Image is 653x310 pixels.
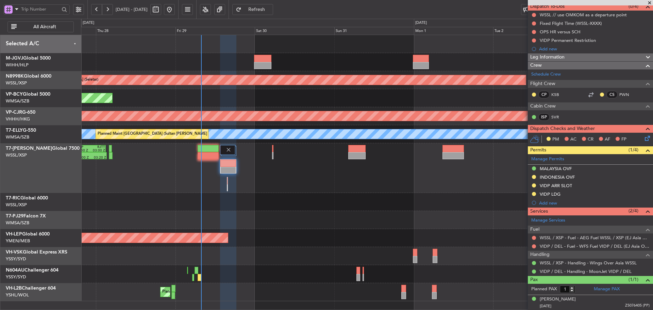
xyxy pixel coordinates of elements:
[530,53,565,61] span: Leg Information
[6,268,24,273] span: N604AU
[6,232,50,236] a: VH-LEPGlobal 6000
[6,232,22,236] span: VH-LEP
[530,62,542,69] span: Crew
[621,136,626,143] span: FP
[552,136,559,143] span: PM
[243,7,271,12] span: Refresh
[588,136,593,143] span: CR
[540,235,650,241] a: WSSL / XSP - Fuel - AEG Fuel WSSL / XSP (EJ Asia Only)
[530,276,538,284] span: Pax
[531,156,564,163] a: Manage Permits
[530,146,546,154] span: Permits
[91,156,106,159] div: 03:20 Z
[6,128,36,133] a: T7-ELLYG-550
[6,250,23,255] span: VH-VSK
[493,27,573,35] div: Tue 2
[629,146,638,153] span: (1/4)
[90,149,105,152] div: 03:00 Z
[90,145,105,149] div: RJTT
[175,27,255,35] div: Fri 29
[6,196,48,200] a: T7-RICGlobal 6000
[414,27,493,35] div: Mon 1
[538,113,550,121] div: ISP
[540,174,575,180] div: INDONESIA OVF
[540,268,632,274] a: VIDP / DEL - Handling - MoonJet VIDP / DEL
[6,286,56,291] a: VH-L2BChallenger 604
[540,20,602,26] div: Fixed Flight Time (WSSL-XXXX)
[629,3,638,10] span: (0/4)
[540,296,576,303] div: [PERSON_NAME]
[6,110,22,115] span: VP-CJR
[530,226,539,233] span: Fuel
[6,256,26,262] a: YSSY/SYD
[255,27,334,35] div: Sat 30
[605,136,610,143] span: AF
[6,152,27,158] a: WSSL/XSP
[606,91,618,98] div: CS
[6,92,50,97] a: VP-BCYGlobal 5000
[6,128,23,133] span: T7-ELLY
[594,286,620,293] a: Manage PAX
[551,92,567,98] a: KSB
[6,220,29,226] a: WMSA/SZB
[7,21,74,32] button: All Aircraft
[225,147,232,153] img: gray-close.svg
[18,25,71,29] span: All Aircraft
[6,74,24,79] span: N8998K
[619,92,635,98] a: PWN
[540,304,551,309] span: [DATE]
[530,208,548,215] span: Services
[415,20,427,26] div: [DATE]
[6,74,51,79] a: N8998KGlobal 6000
[6,62,29,68] a: WIHH/HLP
[6,196,20,200] span: T7-RIC
[83,20,94,26] div: [DATE]
[6,214,23,218] span: T7-PJ29
[76,145,90,149] div: VIDP
[6,116,30,122] a: VHHH/HKG
[77,156,91,159] div: 18:00 Z
[539,46,650,52] div: Add new
[21,4,60,14] input: Trip Number
[6,80,27,86] a: WSSL/XSP
[531,71,561,78] a: Schedule Crew
[6,56,51,61] a: M-JGVJGlobal 5000
[232,4,273,15] button: Refresh
[531,217,565,224] a: Manage Services
[540,12,627,18] div: WSSL // use OMKOM as a departure point
[6,286,22,291] span: VH-L2B
[334,27,414,35] div: Sun 31
[6,292,29,298] a: YSHL/WOL
[538,91,550,98] div: CP
[539,200,650,206] div: Add new
[6,238,30,244] a: YMEN/MEB
[530,80,555,88] span: Flight Crew
[540,243,650,249] a: VIDP / DEL - Fuel - WFS Fuel VIDP / DEL (EJ Asia Only)
[6,202,27,208] a: WSSL/XSP
[6,146,80,151] a: T7-[PERSON_NAME]Global 7500
[629,207,638,214] span: (2/4)
[6,98,29,104] a: WMSA/SZB
[540,166,572,172] div: MALAYSIA OVF
[6,134,29,140] a: WMSA/SZB
[540,260,637,266] a: WSSL / XSP - Handling - Wings Over Asia WSSL
[162,287,269,297] div: Planned Maint [GEOGRAPHIC_DATA] ([GEOGRAPHIC_DATA])
[540,191,560,197] div: VIDP LDG
[96,27,175,35] div: Thu 28
[531,286,557,293] label: Planned PAX
[6,146,52,151] span: T7-[PERSON_NAME]
[6,268,58,273] a: N604AUChallenger 604
[570,136,576,143] span: AC
[6,110,35,115] a: VP-CJRG-650
[530,125,595,133] span: Dispatch Checks and Weather
[530,102,556,110] span: Cabin Crew
[6,274,26,280] a: YSSY/SYD
[551,114,567,120] a: SVR
[540,37,596,43] div: VIDP Permanent Restriction
[76,149,90,152] div: 17:50 Z
[6,214,46,218] a: T7-PJ29Falcon 7X
[530,251,550,259] span: Handling
[116,6,148,13] span: [DATE] - [DATE]
[6,92,23,97] span: VP-BCY
[625,303,650,309] span: Z5076405 (PP)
